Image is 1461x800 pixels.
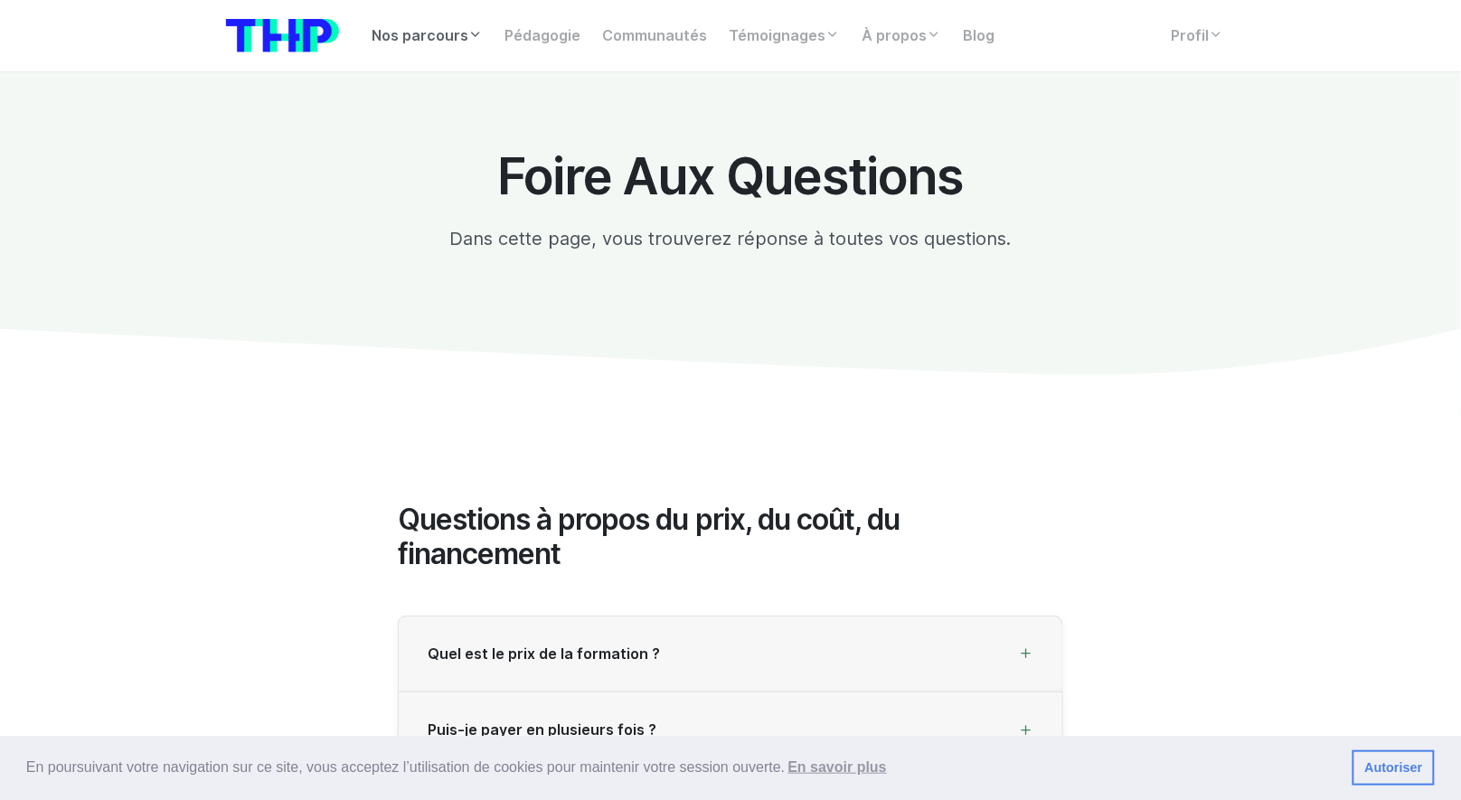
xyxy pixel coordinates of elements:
[226,19,339,52] img: logo
[718,18,851,54] a: Témoignages
[1161,18,1235,54] a: Profil
[1353,750,1435,786] a: dismiss cookie message
[361,18,494,54] a: Nos parcours
[494,18,591,54] a: Pédagogie
[785,754,890,781] a: learn more about cookies
[398,225,1063,252] p: Dans cette page, vous trouverez réponse à toutes vos questions.
[428,645,660,663] span: Quel est le prix de la formation ?
[398,503,1063,572] h2: Questions à propos du prix, du coût, du financement
[591,18,718,54] a: Communautés
[428,721,656,739] span: Puis-je payer en plusieurs fois ?
[398,148,1063,204] h1: Foire Aux Questions
[851,18,952,54] a: À propos
[952,18,1005,54] a: Blog
[26,754,1338,781] span: En poursuivant votre navigation sur ce site, vous acceptez l’utilisation de cookies pour mainteni...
